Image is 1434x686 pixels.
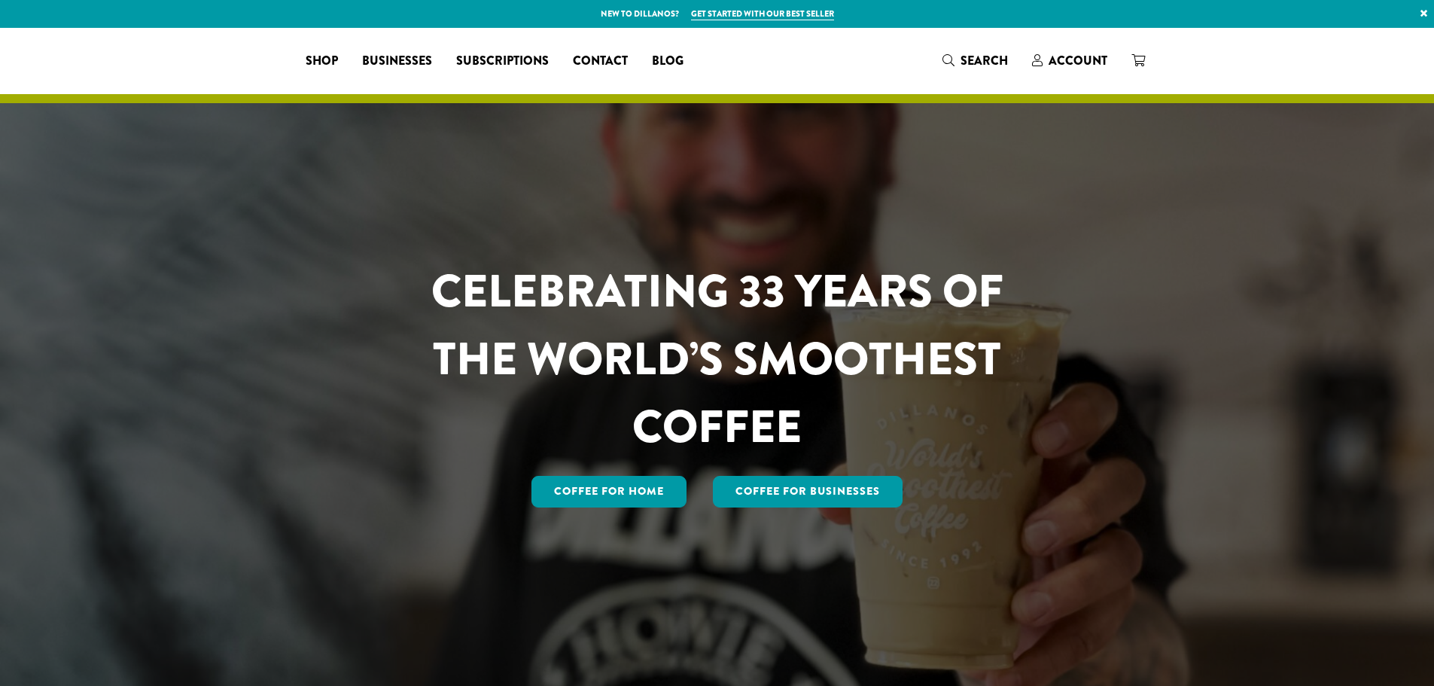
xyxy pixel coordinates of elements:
span: Subscriptions [456,52,549,71]
a: Search [930,48,1020,73]
a: Coffee for Home [531,476,687,508]
span: Account [1049,52,1107,69]
a: Get started with our best seller [691,8,834,20]
a: Coffee For Businesses [713,476,903,508]
span: Blog [652,52,684,71]
a: Shop [294,49,350,73]
span: Shop [306,52,338,71]
span: Contact [573,52,628,71]
h1: CELEBRATING 33 YEARS OF THE WORLD’S SMOOTHEST COFFEE [387,258,1048,461]
span: Search [961,52,1008,69]
span: Businesses [362,52,432,71]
